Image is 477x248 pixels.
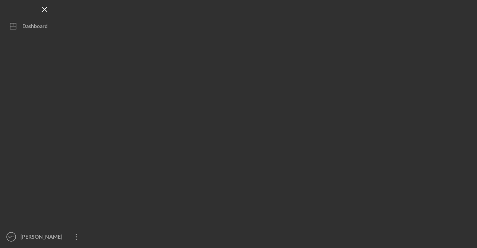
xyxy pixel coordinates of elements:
button: WE[PERSON_NAME] [4,229,86,244]
div: Dashboard [22,19,48,35]
text: WE [8,235,14,239]
button: Dashboard [4,19,86,34]
div: [PERSON_NAME] [19,229,67,246]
